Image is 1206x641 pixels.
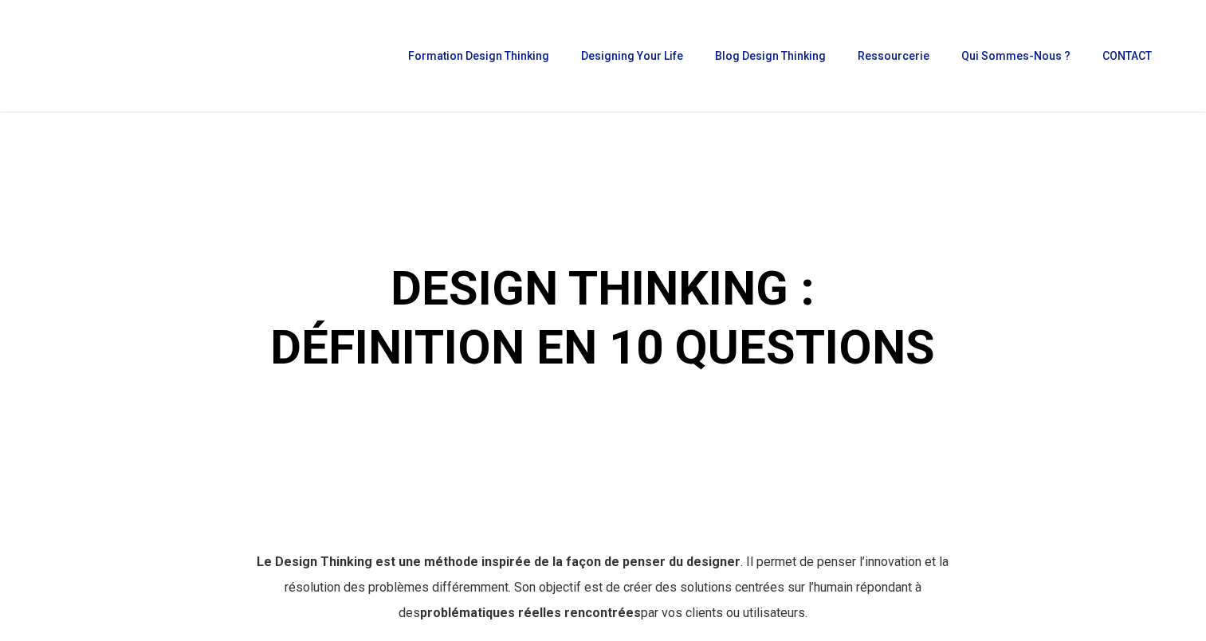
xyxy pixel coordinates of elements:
[22,24,191,88] img: French Future Academy
[400,50,557,61] a: Formation Design Thinking
[850,50,937,61] a: Ressourcerie
[961,49,1070,62] span: Qui sommes-nous ?
[1094,50,1160,61] a: CONTACT
[707,50,834,61] a: Blog Design Thinking
[858,49,929,62] span: Ressourcerie
[715,49,826,62] span: Blog Design Thinking
[420,605,641,620] strong: problématiques réelles rencontrées
[581,49,683,62] span: Designing Your Life
[408,49,549,62] span: Formation Design Thinking
[573,50,691,61] a: Designing Your Life
[1102,49,1152,62] span: CONTACT
[257,554,740,569] strong: Le Design Thinking est une méthode inspirée de la façon de penser du designer
[270,319,935,376] b: DÉFINITION EN 10 QUESTIONS
[953,50,1078,61] a: Qui sommes-nous ?
[388,260,817,317] em: DESIGN THINKING :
